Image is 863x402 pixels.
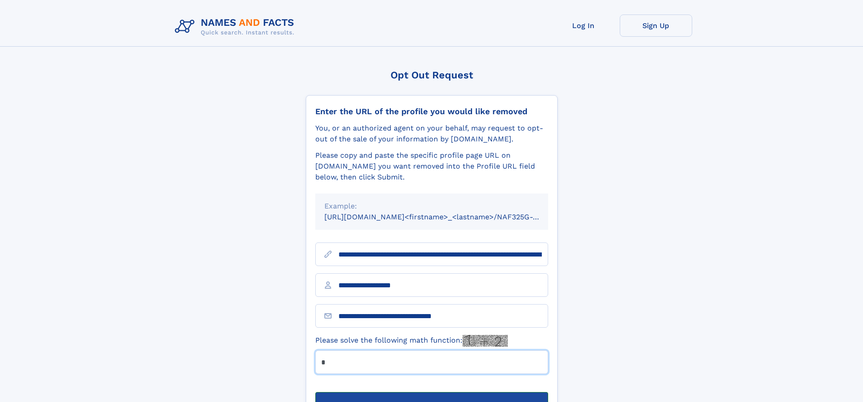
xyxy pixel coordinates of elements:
[620,15,692,37] a: Sign Up
[547,15,620,37] a: Log In
[315,150,548,183] div: Please copy and paste the specific profile page URL on [DOMAIN_NAME] you want removed into the Pr...
[171,15,302,39] img: Logo Names and Facts
[324,213,565,221] small: [URL][DOMAIN_NAME]<firstname>_<lastname>/NAF325G-xxxxxxxx
[306,69,558,81] div: Opt Out Request
[315,123,548,145] div: You, or an authorized agent on your behalf, may request to opt-out of the sale of your informatio...
[315,335,508,347] label: Please solve the following math function:
[315,107,548,116] div: Enter the URL of the profile you would like removed
[324,201,539,212] div: Example:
